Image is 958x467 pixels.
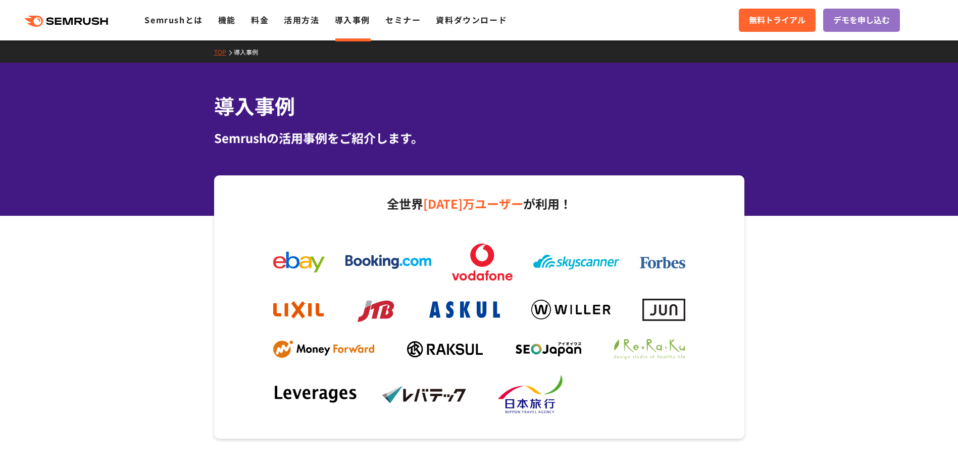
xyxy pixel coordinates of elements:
a: 導入事例 [234,48,266,56]
div: Semrushの活用事例をご紹介します。 [214,129,744,147]
a: 活用方法 [284,14,319,26]
img: askul [429,301,500,318]
a: 無料トライアル [739,9,816,32]
a: 資料ダウンロード [436,14,507,26]
a: 料金 [251,14,269,26]
img: vodafone [452,244,513,281]
img: raksul [407,341,483,357]
a: Semrushとは [144,14,203,26]
img: forbes [640,257,685,269]
a: デモを申し込む [823,9,900,32]
img: ReRaKu [614,339,685,359]
img: ebay [273,252,325,272]
span: 無料トライアル [749,14,805,27]
img: levtech [382,385,468,404]
img: willer [531,300,611,319]
img: seojapan [516,342,581,356]
a: TOP [214,48,234,56]
p: 全世界 が利用！ [263,193,695,214]
img: leverages [273,385,359,405]
img: skyscanner [533,255,619,269]
img: lixil [273,301,324,318]
a: 導入事例 [335,14,370,26]
img: mf [273,341,374,358]
img: jun [642,299,685,320]
img: nta [490,375,576,415]
img: dummy [599,384,685,405]
a: セミナー [385,14,421,26]
span: デモを申し込む [833,14,890,27]
a: 機能 [218,14,236,26]
h1: 導入事例 [214,91,744,121]
img: booking [345,255,431,269]
span: [DATE]万ユーザー [423,195,523,212]
img: jtb [355,296,398,324]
